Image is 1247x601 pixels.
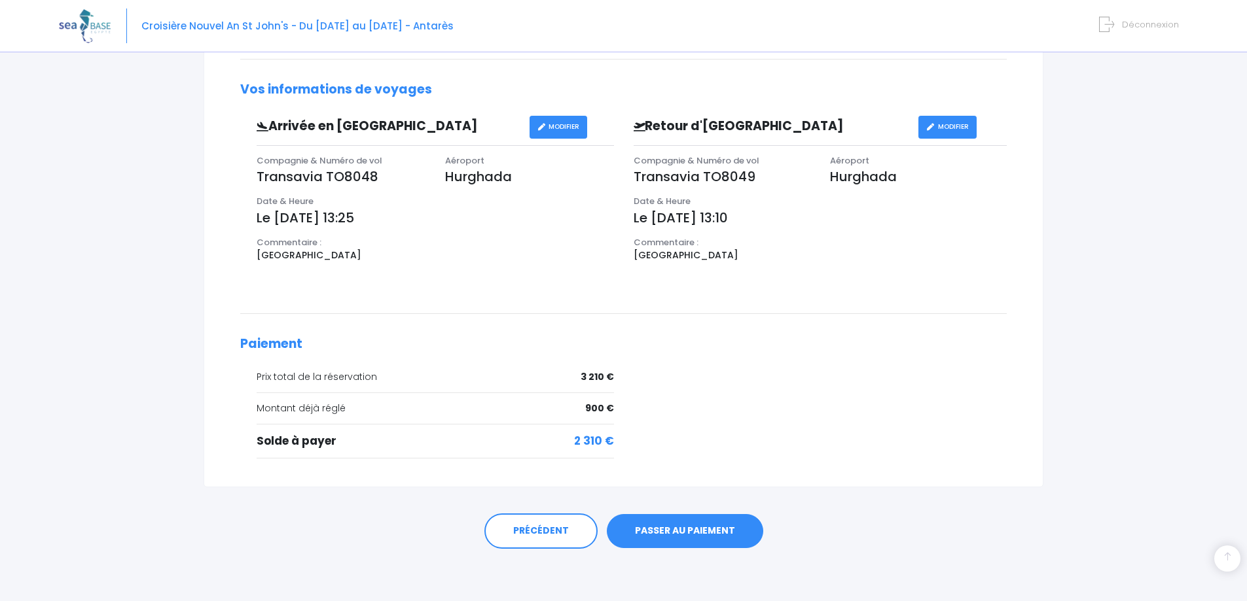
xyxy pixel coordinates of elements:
span: 900 € [585,402,614,415]
div: Prix total de la réservation [257,370,614,384]
span: Compagnie & Numéro de vol [257,154,382,167]
p: Transavia TO8048 [257,167,425,186]
span: 2 310 € [574,433,614,450]
span: Commentaire : [257,236,321,249]
p: Transavia TO8049 [634,167,810,186]
span: 3 210 € [581,370,614,384]
p: [GEOGRAPHIC_DATA] [634,249,1007,262]
span: Aéroport [830,154,869,167]
div: Solde à payer [257,433,614,450]
span: Déconnexion [1122,18,1179,31]
p: Hurghada [445,167,614,186]
h2: Paiement [240,337,1007,352]
span: Commentaire : [634,236,698,249]
a: PRÉCÉDENT [484,513,598,549]
span: Aéroport [445,154,484,167]
h3: Retour d'[GEOGRAPHIC_DATA] [624,119,918,134]
p: Le [DATE] 13:25 [257,208,614,228]
span: Croisière Nouvel An St John's - Du [DATE] au [DATE] - Antarès [141,19,454,33]
h3: Arrivée en [GEOGRAPHIC_DATA] [247,119,530,134]
div: Montant déjà réglé [257,402,614,415]
a: MODIFIER [918,116,977,139]
a: PASSER AU PAIEMENT [607,514,763,548]
p: Le [DATE] 13:10 [634,208,1007,228]
p: Hurghada [830,167,1007,186]
span: Compagnie & Numéro de vol [634,154,759,167]
span: Date & Heure [634,195,691,207]
span: Date & Heure [257,195,314,207]
h2: Vos informations de voyages [240,82,1007,97]
p: [GEOGRAPHIC_DATA] [257,249,614,262]
a: MODIFIER [530,116,588,139]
